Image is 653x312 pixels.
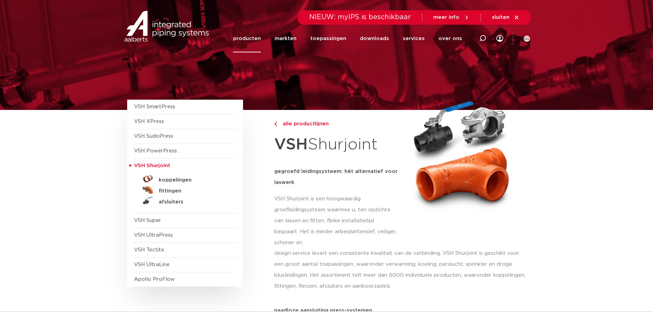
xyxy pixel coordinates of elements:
[492,14,520,21] a: sluiten
[134,173,236,184] a: koppelingen
[134,184,236,195] a: fittingen
[360,25,389,52] a: downloads
[274,120,398,128] a: alle productlijnen
[134,119,164,124] a: VSH XPress
[233,25,462,52] nav: Menu
[438,25,462,52] a: over ons
[274,137,308,152] strong: VSH
[134,104,175,109] a: VSH SmartPress
[134,134,173,139] a: VSH SudoPress
[274,248,526,292] p: design service levert een consistente kwaliteit van de verbinding. VSH Shurjoint is geschikt voor...
[134,277,175,282] a: Apollo ProFlow
[310,25,346,52] a: toepassingen
[134,262,170,267] a: VSH UltraLine
[274,132,398,158] h1: Shurjoint
[134,247,164,252] a: VSH Tectite
[496,25,503,52] div: my IPS
[233,25,261,52] a: producten
[492,15,509,20] span: sluiten
[275,25,297,52] a: markten
[159,199,227,205] h5: afsluiters
[279,121,329,126] span: alle productlijnen
[134,163,170,168] span: VSH Shurjoint
[274,166,398,188] h5: gegroefd leidingsysteem: hét alternatief voor laswerk
[433,14,470,21] a: meer info
[433,15,459,20] span: meer info
[274,194,398,248] p: VSH Shurjoint is een hoogwaardig groefleidingsysteem waarmee u, ten opzichte van lassen en fitten...
[274,122,277,126] img: chevron-right.svg
[403,25,425,52] a: services
[309,14,411,21] span: NIEUW: myIPS is beschikbaar
[159,177,227,183] h5: koppelingen
[134,148,177,153] a: VSH PowerPress
[134,195,236,206] a: afsluiters
[159,188,227,194] h5: fittingen
[134,218,161,223] a: VSH Super
[134,233,173,238] a: VSH UltraPress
